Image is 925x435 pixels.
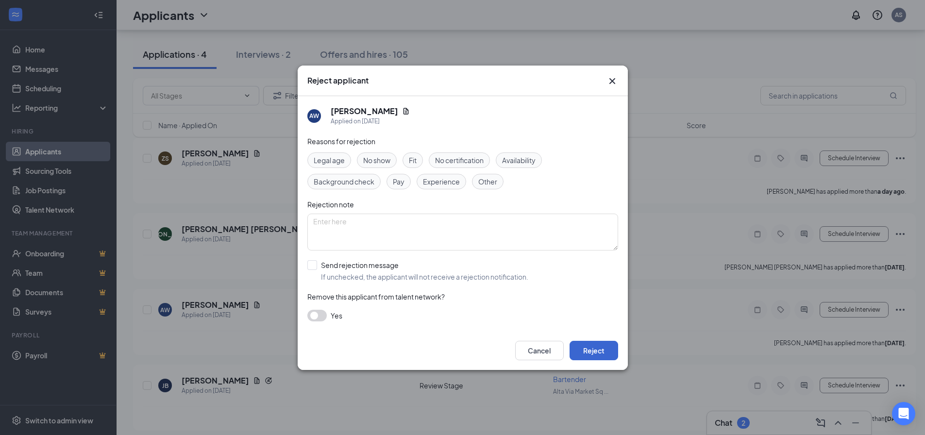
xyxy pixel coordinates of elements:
span: Other [478,176,497,187]
span: Remove this applicant from talent network? [307,292,445,301]
h5: [PERSON_NAME] [331,106,398,117]
span: Fit [409,155,417,166]
div: Open Intercom Messenger [892,402,915,425]
span: Rejection note [307,200,354,209]
span: Yes [331,310,342,321]
span: Availability [502,155,536,166]
span: No certification [435,155,484,166]
h3: Reject applicant [307,75,369,86]
span: Legal age [314,155,345,166]
div: Applied on [DATE] [331,117,410,126]
button: Reject [570,341,618,360]
span: Experience [423,176,460,187]
button: Cancel [515,341,564,360]
div: AW [309,112,319,120]
span: No show [363,155,390,166]
span: Reasons for rejection [307,137,375,146]
span: Pay [393,176,404,187]
span: Background check [314,176,374,187]
svg: Cross [606,75,618,87]
button: Close [606,75,618,87]
svg: Document [402,107,410,115]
